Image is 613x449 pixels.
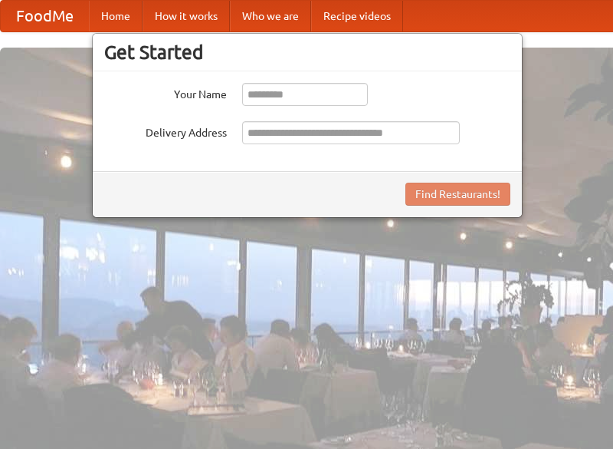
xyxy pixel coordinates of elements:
a: FoodMe [1,1,89,31]
a: Who we are [230,1,311,31]
h3: Get Started [104,41,510,64]
a: How it works [143,1,230,31]
label: Your Name [104,83,227,102]
label: Delivery Address [104,121,227,140]
a: Home [89,1,143,31]
a: Recipe videos [311,1,403,31]
button: Find Restaurants! [405,183,510,206]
